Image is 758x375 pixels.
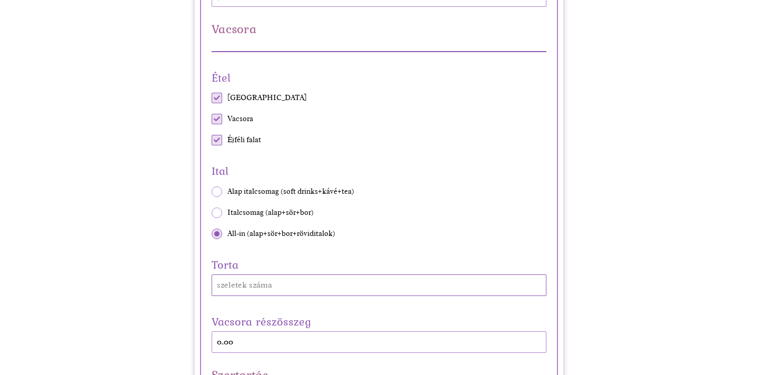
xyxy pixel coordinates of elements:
[212,114,546,124] label: Vacsora
[227,208,314,218] span: Italcsomag (alap+sör+bor)
[227,135,261,145] span: Éjféli falat
[212,312,546,331] label: Vacsora részösszeg
[212,161,546,181] span: Ital
[212,186,546,197] label: Alap italcsomag (soft drinks+kávé+tea)
[212,135,546,145] label: Éjféli falat
[212,274,546,296] input: szeletek száma
[212,255,546,274] label: Torta
[212,68,546,87] span: Étel
[227,186,354,197] span: Alap italcsomag (soft drinks+kávé+tea)
[212,93,546,103] label: Vendégváró
[227,93,307,103] span: [GEOGRAPHIC_DATA]
[212,208,546,218] label: Italcsomag (alap+sör+bor)
[212,229,546,239] label: All-in (alap+sör+bor+röviditalok)
[212,23,546,35] h2: Vacsora
[227,114,253,124] span: Vacsora
[227,229,335,239] span: All-in (alap+sör+bor+röviditalok)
